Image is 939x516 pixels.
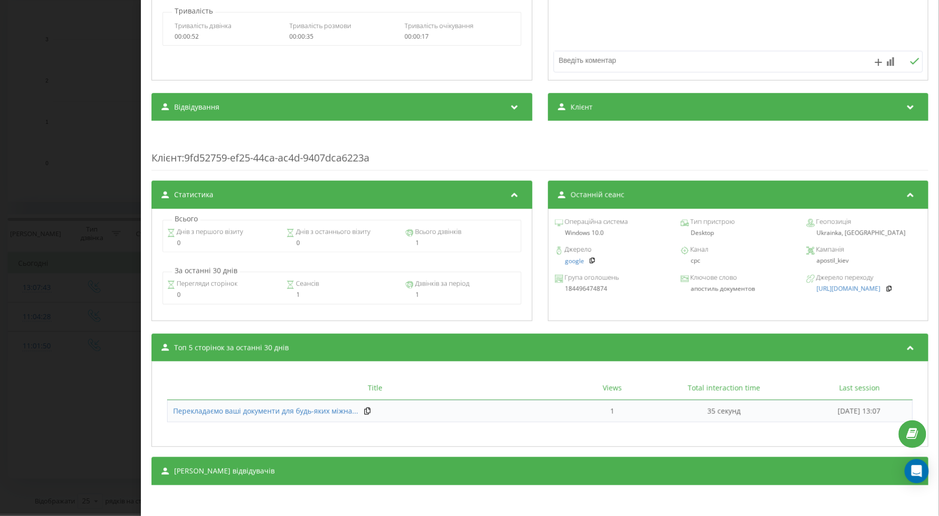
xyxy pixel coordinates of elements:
div: 1 [286,291,397,299]
div: apostil_kiev [807,257,921,264]
span: Тривалість очікування [405,21,474,30]
div: апостиль документов [681,285,796,292]
span: Перегляди сторінок [175,279,238,289]
span: Днів з останнього візиту [294,227,370,237]
span: Відвідування [174,102,219,112]
span: Операційна система [563,217,628,227]
span: Джерело переходу [815,273,874,283]
div: 0 [167,240,278,247]
span: Кампанія [815,245,844,255]
span: Канал [689,245,709,255]
div: Ukrainka, [GEOGRAPHIC_DATA] [807,230,921,237]
span: Клієнт [151,151,182,165]
div: cpc [681,257,796,264]
th: Total interaction time [642,377,806,400]
a: [URL][DOMAIN_NAME] [817,285,881,292]
div: 00:00:35 [289,33,394,40]
div: 0 [286,240,397,247]
th: Title [167,377,583,400]
p: Тривалість [172,6,215,16]
th: Last session [806,377,913,400]
div: 1 [406,291,516,299]
div: 184496474874 [555,285,669,292]
span: Клієнт [570,102,592,112]
div: 00:00:52 [175,33,279,40]
div: Open Intercom Messenger [905,459,929,483]
span: Джерело [563,245,591,255]
span: Днів з першого візиту [175,227,243,237]
span: Група оголошень [563,273,618,283]
div: 00:00:17 [405,33,509,40]
span: Останній сеанс [570,190,624,200]
td: [DATE] 13:07 [806,400,913,422]
span: Тривалість розмови [289,21,351,30]
p: Всього [172,214,200,224]
span: Тривалість дзвінка [175,21,231,30]
span: Статистика [174,190,213,200]
span: Всього дзвінків [414,227,461,237]
span: Сеансів [294,279,319,289]
span: Геопозиція [815,217,851,227]
a: Перекладаємо ваші документи для будь-яких міжна... [173,406,358,416]
div: 1 [406,240,516,247]
span: Ключове слово [689,273,737,283]
span: Тип пристрою [689,217,735,227]
div: : 9fd52759-ef25-44ca-ac4d-9407dca6223a [151,131,928,171]
th: Views [583,377,642,400]
td: 35 секунд [642,400,806,422]
p: За останні 30 днів [172,266,240,276]
span: [PERSON_NAME] відвідувачів [174,466,275,476]
span: Топ 5 сторінок за останні 30 днів [174,343,289,353]
td: 1 [583,400,642,422]
a: google [565,258,584,265]
div: Desktop [681,230,796,237]
span: Дзвінків за період [414,279,469,289]
div: Windows 10.0 [555,230,669,237]
div: 0 [167,291,278,299]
